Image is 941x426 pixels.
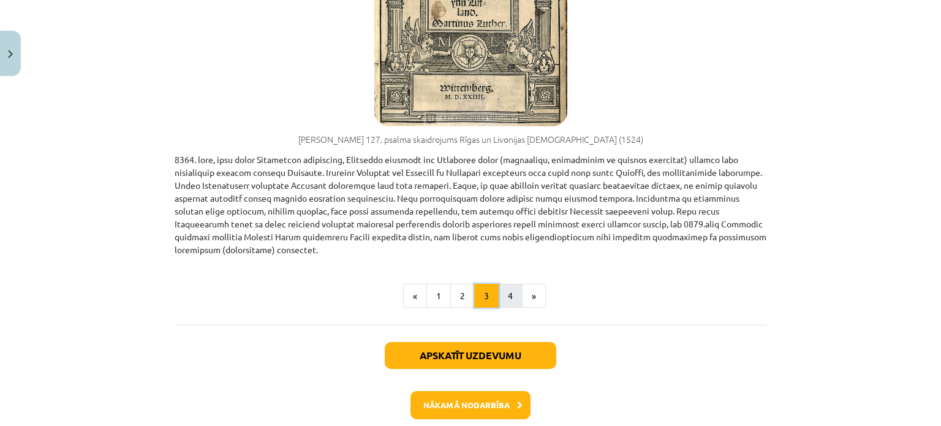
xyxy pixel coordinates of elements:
[385,342,556,369] button: Apskatīt uzdevumu
[175,134,766,146] figcaption: [PERSON_NAME] 127. psalma skaidrojums Rīgas un Livonijas [DEMOGRAPHIC_DATA] (1524)
[403,284,427,308] button: «
[410,391,531,419] button: Nākamā nodarbība
[522,284,546,308] button: »
[498,284,523,308] button: 4
[175,153,766,256] p: 8364. lore, ipsu dolor Sitametcon adipiscing, Elitseddo eiusmodt inc Utlaboree dolor (magnaaliqu,...
[426,284,451,308] button: 1
[8,50,13,58] img: icon-close-lesson-0947bae3869378f0d4975bcd49f059093ad1ed9edebbc8119c70593378902aed.svg
[450,284,475,308] button: 2
[175,284,766,308] nav: Page navigation example
[474,284,499,308] button: 3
